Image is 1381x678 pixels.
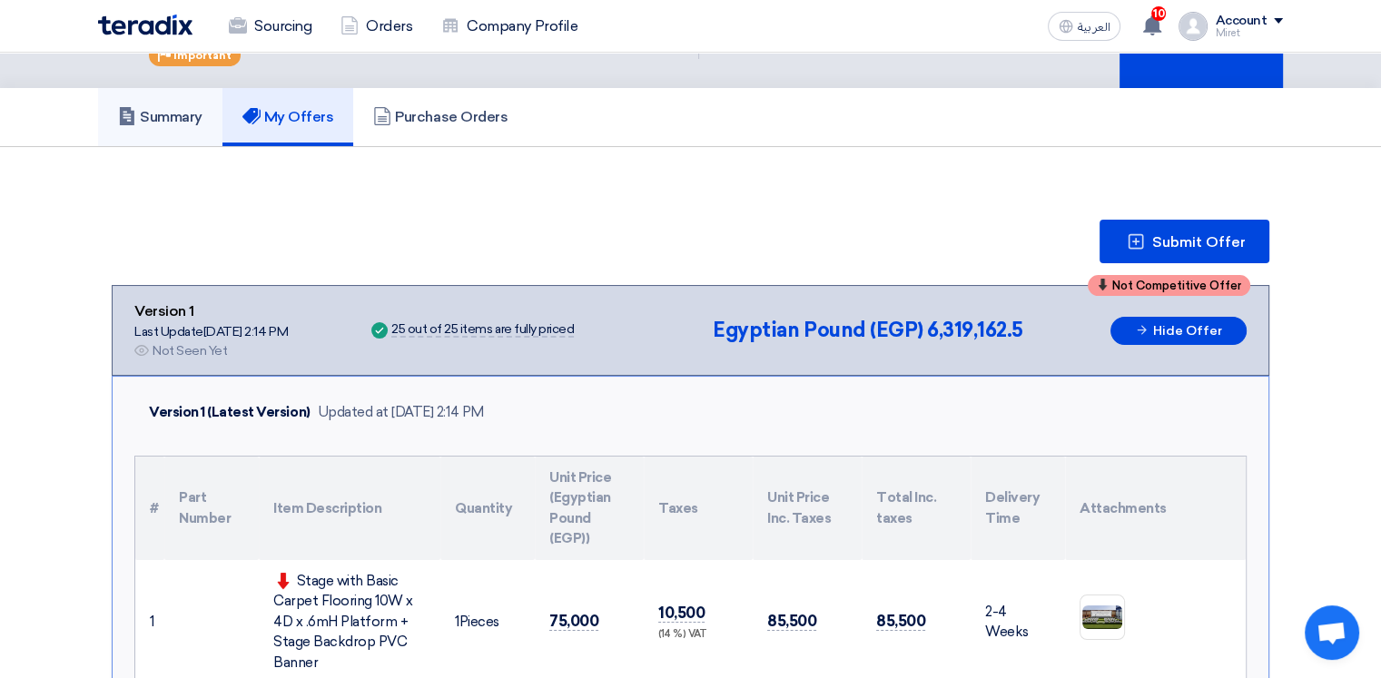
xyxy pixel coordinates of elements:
[259,457,440,560] th: Item Description
[318,402,484,423] div: Updated at [DATE] 2:14 PM
[135,457,164,560] th: #
[153,341,227,360] div: Not Seen Yet
[391,323,574,338] div: 25 out of 25 items are fully priced
[1080,604,1124,632] img: Stage_1756033973822.jpeg
[427,6,592,46] a: Company Profile
[273,571,426,673] div: Stage with Basic Carpet Flooring 10W x 4D x .6mH Platform + Stage Backdrop PVC Banner
[149,402,311,423] div: Version 1 (Latest Version)
[353,88,528,146] a: Purchase Orders
[440,457,535,560] th: Quantity
[455,614,459,630] span: 1
[118,108,202,126] h5: Summary
[1179,12,1208,41] img: profile_test.png
[214,6,326,46] a: Sourcing
[549,612,598,631] span: 75,000
[1305,605,1359,660] a: Open chat
[134,322,288,341] div: Last Update [DATE] 2:14 PM
[222,88,354,146] a: My Offers
[1048,12,1120,41] button: العربية
[1215,28,1283,38] div: Miret
[713,318,922,342] span: Egyptian Pound (EGP)
[658,604,705,623] span: 10,500
[1152,235,1246,250] span: Submit Offer
[862,457,971,560] th: Total Inc. taxes
[1112,280,1241,291] span: Not Competitive Offer
[164,457,259,560] th: Part Number
[1110,317,1247,345] button: Hide Offer
[326,6,427,46] a: Orders
[134,300,288,322] div: Version 1
[98,15,192,35] img: Teradix logo
[535,457,644,560] th: Unit Price (Egyptian Pound (EGP))
[876,612,925,631] span: 85,500
[1215,14,1267,29] div: Account
[658,627,738,643] div: (14 %) VAT
[173,49,232,62] span: Important
[1100,220,1269,263] button: Submit Offer
[1151,6,1166,21] span: 10
[98,88,222,146] a: Summary
[1077,21,1110,34] span: العربية
[753,457,862,560] th: Unit Price Inc. Taxes
[971,457,1065,560] th: Delivery Time
[767,612,816,631] span: 85,500
[927,318,1023,342] span: 6,319,162.5
[1065,457,1246,560] th: Attachments
[644,457,753,560] th: Taxes
[242,108,334,126] h5: My Offers
[373,108,508,126] h5: Purchase Orders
